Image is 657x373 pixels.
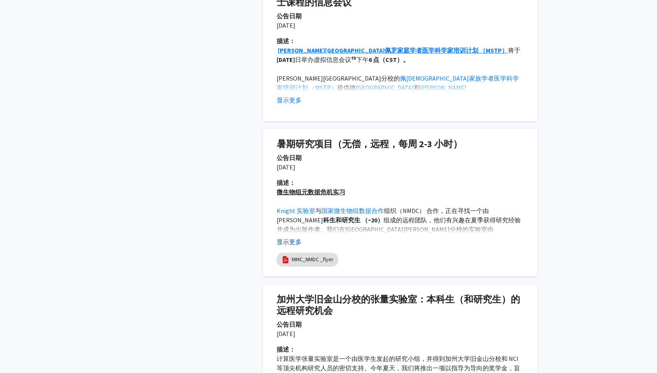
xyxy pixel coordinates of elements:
[277,139,524,150] h1: 暑期研究项目（无偿，远程，每周 2-3 小时）
[277,216,521,233] span: 他们有兴趣在夏季获得研究经验并成为出版作者。我们在
[277,162,524,172] p: [DATE]
[6,338,33,367] iframe: Chat
[277,207,315,215] a: Knight 实验室
[277,294,524,317] h1: 加州大学旧金山分校的张量实验室：本科生（和研究生）的远程研究机会
[292,255,334,264] a: MMC_NMDC _flyer
[277,206,524,262] p: 组织 [PERSON_NAME] 组成的远程团队， [GEOGRAPHIC_DATA][PERSON_NAME]分校的实验室 我们
[277,188,345,196] u: 微生物组元数据危机实习
[277,56,295,63] strong: [DATE]
[277,320,524,329] div: 公告日期
[315,207,321,215] span: 与
[356,84,414,91] a: [GEOGRAPHIC_DATA]
[277,178,524,187] div: 描述：
[277,237,302,246] button: 显示更多
[351,55,356,61] strong: th
[277,74,524,130] p: 分校的 提供德 的医学博士/博士联合学位 捐赠基金的支持
[396,207,489,215] span: （NMDC） 合作，正在寻找一个由
[277,95,302,105] button: 显示更多
[277,153,524,162] div: 公告日期
[356,56,409,63] font: 下午
[277,11,524,21] div: 公告日期
[277,345,524,354] div: 描述：
[414,84,420,91] span: 和
[281,255,290,264] img: pdf_icon.png
[277,329,524,338] p: [DATE]
[321,207,384,215] a: 国家微生物组数据合作
[323,216,384,224] strong: 科生和研究生 （~20）
[277,74,381,82] span: [PERSON_NAME][GEOGRAPHIC_DATA]
[278,46,508,54] a: [PERSON_NAME][GEOGRAPHIC_DATA]佩罗家庭学者医学科学家培训计划 （MSTP）
[369,56,409,63] strong: 6 点（CST）。
[277,36,524,46] div: 描述：
[295,56,351,63] span: 日举办虚拟信息会议
[277,21,524,30] p: [DATE]
[277,46,520,63] font: 将于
